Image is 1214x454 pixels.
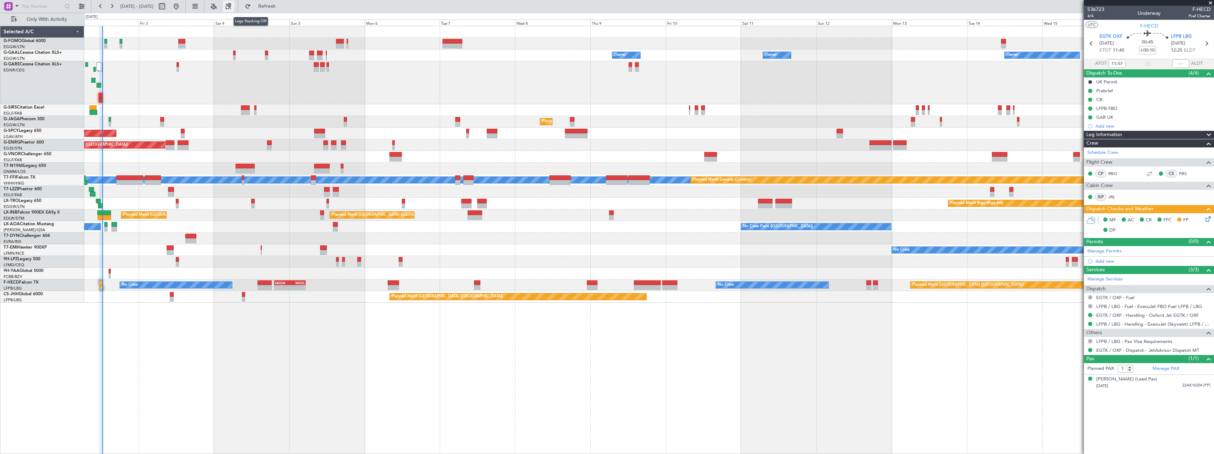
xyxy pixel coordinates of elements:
div: Owner [765,50,777,60]
a: PBS [1179,170,1195,177]
span: 4/4 [1087,13,1104,19]
div: Legs Stacking Off [233,17,268,26]
span: Pax [1086,355,1094,363]
div: No Crew [894,245,910,255]
a: T7-N1960Legacy 650 [4,164,46,168]
div: HEGN [275,281,290,285]
a: CS-JHHGlobal 6000 [4,292,43,296]
a: EVRA/RIX [4,239,21,244]
div: Wed 8 [515,19,590,26]
span: G-FOMO [4,39,22,43]
span: 9H-LPZ [4,257,18,261]
div: Wed 15 [1042,19,1118,26]
input: --:-- [1172,59,1189,68]
span: 9H-YAA [4,269,19,273]
div: ISP [1095,193,1106,201]
a: G-GAALCessna Citation XLS+ [4,51,62,55]
div: Fri 3 [139,19,214,26]
a: G-JAGAPhenom 300 [4,117,45,121]
a: EGNR/CEG [4,68,25,73]
span: ELDT [1184,47,1195,54]
a: LGAV/ATH [4,134,23,139]
div: Sun 12 [816,19,892,26]
a: LFPB / LBG - Pax Visa Requirements [1096,338,1172,344]
div: Sat 11 [741,19,816,26]
a: G-VNORChallenger 650 [4,152,51,156]
div: Owner [1006,50,1018,60]
span: AC [1128,217,1134,224]
a: Manage Permits [1087,248,1122,255]
a: EGLF/FAB [4,111,22,116]
div: Underway [1138,10,1161,17]
button: Refresh [242,1,284,12]
div: Fri 10 [666,19,741,26]
a: LFPB / LBG - Fuel - ExecuJet FBO Fuel LFPB / LBG [1096,303,1202,309]
div: Tue 7 [440,19,515,26]
span: [DATE] [1171,40,1185,47]
div: Thu 9 [590,19,666,26]
a: G-FOMOGlobal 6000 [4,39,46,43]
span: EGTK OXF [1099,33,1122,40]
span: [DATE] [1096,383,1108,389]
span: Flight Crew [1086,158,1112,167]
div: Planned Maint [GEOGRAPHIC_DATA] ([GEOGRAPHIC_DATA]) [392,291,503,302]
span: [DATE] - [DATE] [120,3,154,10]
span: LX-INB [4,210,17,215]
span: Leg Information [1086,131,1122,139]
a: LFPB/LBG [4,286,22,291]
span: F-HECD [4,280,19,285]
a: T7-DYNChallenger 604 [4,234,50,238]
div: Planned Maint Geneva (Cointrin) [693,175,751,185]
a: G-SIRSCitation Excel [4,105,44,110]
a: 9H-YAAGlobal 5000 [4,269,44,273]
div: UK Permit [1096,79,1117,85]
a: T7-EMIHawker 900XP [4,245,47,250]
a: G-GARECessna Citation XLS+ [4,62,62,66]
span: Others [1086,329,1102,337]
span: LFPB LBG [1171,33,1192,40]
div: - [290,285,305,290]
span: Dispatch [1086,285,1106,293]
a: Schedule Crew [1087,149,1118,156]
a: FCBB/BZV [4,274,22,279]
span: 11:40 [1113,47,1124,54]
span: [DATE] [1099,40,1114,47]
span: ALDT [1191,60,1203,67]
span: G-GARE [4,62,20,66]
div: CB [1096,97,1102,103]
div: [PERSON_NAME] (Lead Pax) [1096,376,1157,383]
span: 536723 [1087,6,1104,13]
a: Manage PAX [1152,365,1179,372]
a: LFMD/CEQ [4,262,24,268]
div: Tue 14 [967,19,1042,26]
a: EGGW/LTN [4,122,25,128]
span: Dispatch To-Dos [1086,69,1122,77]
div: Mon 13 [892,19,967,26]
a: EGSS/STN [4,146,22,151]
a: RBO [1108,170,1124,177]
span: Permits [1086,238,1103,246]
a: EGLF/FAB [4,192,22,198]
a: EGGW/LTN [4,204,25,209]
a: T7-LZZIPraetor 600 [4,187,42,191]
div: Planned Maint [GEOGRAPHIC_DATA] ([GEOGRAPHIC_DATA]) [332,210,443,220]
div: Thu 2 [63,19,139,26]
span: FFC [1163,217,1172,224]
div: - [275,285,290,290]
a: G-ENRGPraetor 600 [4,140,44,145]
a: DNMM/LOS [4,169,25,174]
span: G-SIRS [4,105,17,110]
span: T7-LZZI [4,187,18,191]
a: EGGW/LTN [4,44,25,50]
span: (4/4) [1189,69,1199,77]
div: Mon 6 [365,19,440,26]
a: F-HECDFalcon 7X [4,280,39,285]
span: G-VNOR [4,152,21,156]
span: T7-FFI [4,175,16,180]
a: [PERSON_NAME]/QSA [4,227,45,233]
span: F-HECD [1140,22,1158,30]
span: DP [1109,227,1116,234]
span: (0/0) [1189,238,1199,245]
span: MF [1109,217,1116,224]
div: LFPB FBO [1096,105,1117,111]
